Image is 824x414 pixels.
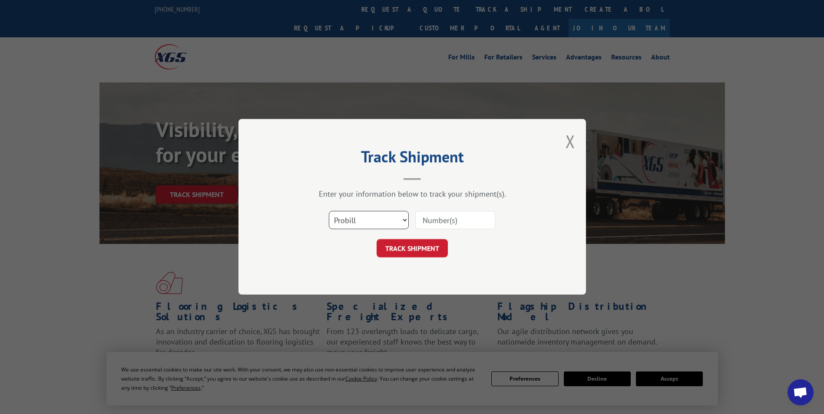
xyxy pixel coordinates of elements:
div: Enter your information below to track your shipment(s). [282,189,543,199]
button: Close modal [566,130,575,153]
input: Number(s) [415,211,495,230]
h2: Track Shipment [282,151,543,167]
button: TRACK SHIPMENT [377,240,448,258]
div: Open chat [788,379,814,405]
